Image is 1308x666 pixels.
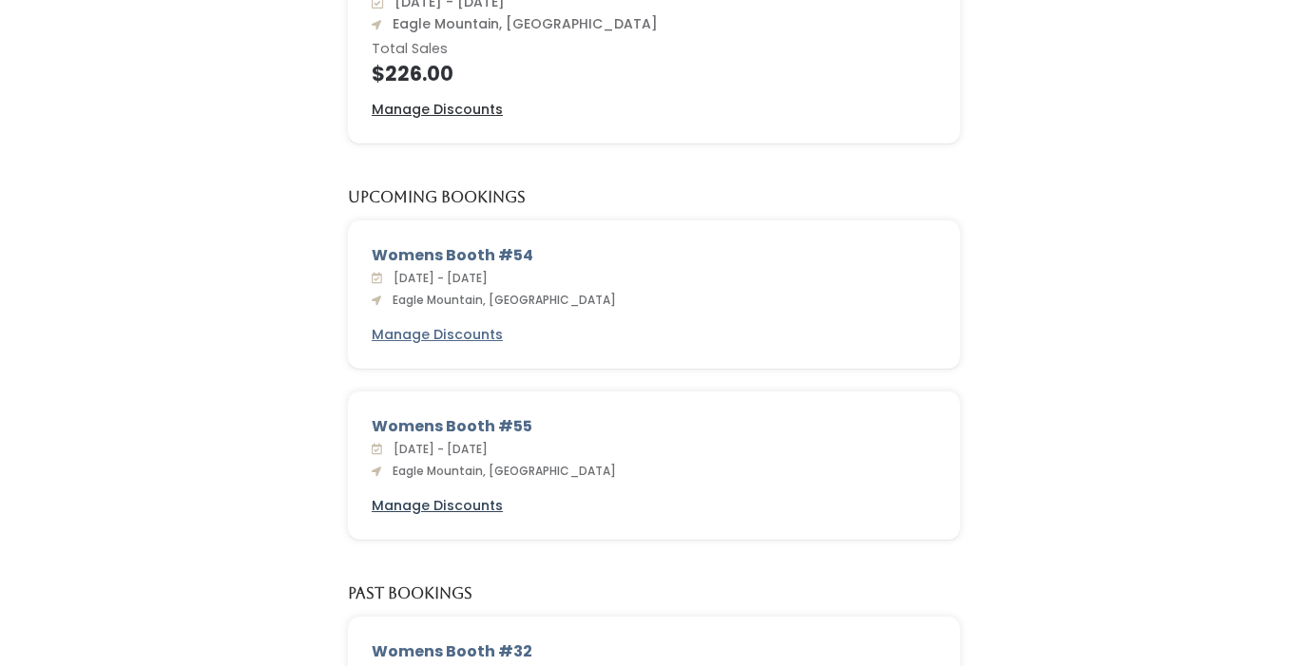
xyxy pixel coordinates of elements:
a: Manage Discounts [372,100,503,120]
span: Eagle Mountain, [GEOGRAPHIC_DATA] [385,292,616,308]
h6: Total Sales [372,42,936,57]
div: Womens Booth #55 [372,415,936,438]
h4: $226.00 [372,63,936,85]
span: [DATE] - [DATE] [386,441,488,457]
h5: Upcoming Bookings [348,189,526,206]
span: Eagle Mountain, [GEOGRAPHIC_DATA] [385,14,658,33]
u: Manage Discounts [372,325,503,344]
div: Womens Booth #32 [372,640,936,663]
a: Manage Discounts [372,496,503,516]
a: Manage Discounts [372,325,503,345]
h5: Past Bookings [348,585,472,602]
span: [DATE] - [DATE] [386,270,488,286]
span: Eagle Mountain, [GEOGRAPHIC_DATA] [385,463,616,479]
div: Womens Booth #54 [372,244,936,267]
u: Manage Discounts [372,100,503,119]
u: Manage Discounts [372,496,503,515]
